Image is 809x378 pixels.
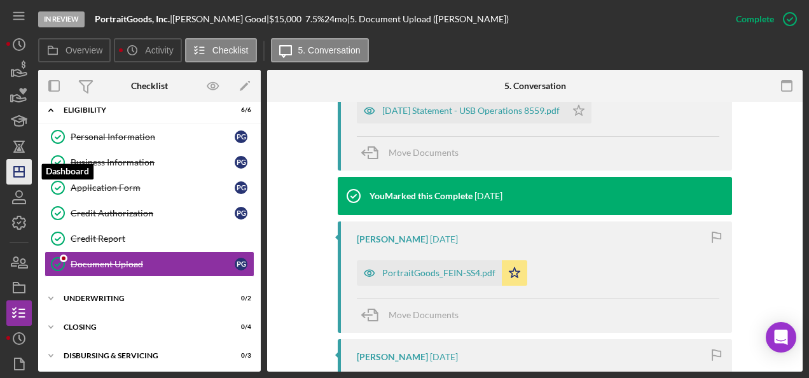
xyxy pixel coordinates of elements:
a: Business InformationPG [45,150,254,175]
button: Move Documents [357,299,471,331]
div: Credit Authorization [71,208,235,218]
button: 5. Conversation [271,38,369,62]
div: Open Intercom Messenger [766,322,796,353]
label: Overview [66,45,102,55]
div: PortraitGoods_FEIN-SS4.pdf [382,268,495,278]
div: Credit Report [71,234,254,244]
div: | [95,14,172,24]
div: [PERSON_NAME] Good | [172,14,269,24]
button: Move Documents [357,137,471,169]
span: Move Documents [389,147,459,158]
div: | 5. Document Upload ([PERSON_NAME]) [347,14,509,24]
time: 2025-08-05 20:40 [430,352,458,362]
a: Personal InformationPG [45,124,254,150]
div: P G [235,130,247,143]
div: P G [235,156,247,169]
button: Overview [38,38,111,62]
div: P G [235,181,247,194]
div: Personal Information [71,132,235,142]
b: PortraitGoods, Inc. [95,13,170,24]
button: Activity [114,38,181,62]
button: PortraitGoods_FEIN-SS4.pdf [357,260,527,286]
label: 5. Conversation [298,45,361,55]
div: Checklist [131,81,168,91]
div: Document Upload [71,259,235,269]
div: 5. Conversation [504,81,566,91]
div: You Marked this Complete [370,191,473,201]
div: Business Information [71,157,235,167]
time: 2025-08-05 20:42 [430,234,458,244]
div: 0 / 3 [228,352,251,360]
a: Credit AuthorizationPG [45,200,254,226]
div: Application Form [71,183,235,193]
label: Checklist [212,45,249,55]
time: 2025-08-05 20:53 [474,191,502,201]
div: Underwriting [64,295,219,302]
a: Application FormPG [45,175,254,200]
div: Disbursing & Servicing [64,352,219,360]
div: [PERSON_NAME] [357,234,428,244]
a: Document UploadPG [45,251,254,277]
div: 0 / 2 [228,295,251,302]
div: Closing [64,323,219,331]
div: In Review [38,11,85,27]
a: Credit Report [45,226,254,251]
div: Complete [736,6,774,32]
div: P G [235,207,247,220]
button: Checklist [185,38,257,62]
button: Complete [723,6,803,32]
div: P G [235,258,247,270]
span: Move Documents [389,309,459,320]
button: [DATE] Statement - USB Operations 8559.pdf [357,98,591,123]
span: $15,000 [269,13,301,24]
div: 24 mo [324,14,347,24]
div: Eligibility [64,106,219,114]
div: 0 / 4 [228,323,251,331]
label: Activity [145,45,173,55]
div: 6 / 6 [228,106,251,114]
div: [PERSON_NAME] [357,352,428,362]
div: [DATE] Statement - USB Operations 8559.pdf [382,106,560,116]
div: 7.5 % [305,14,324,24]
